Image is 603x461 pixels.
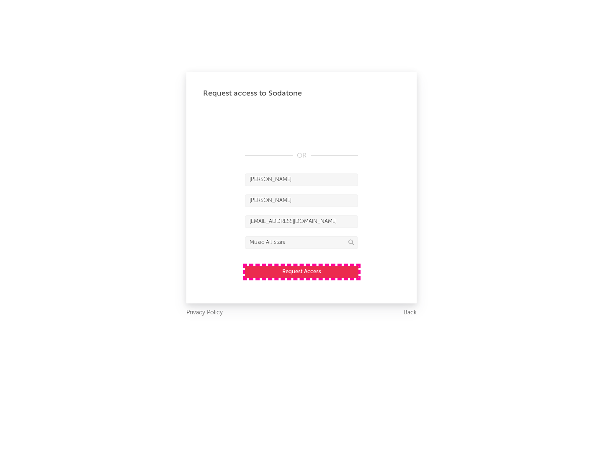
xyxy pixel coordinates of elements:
input: First Name [245,174,358,186]
a: Privacy Policy [186,308,223,318]
input: Division [245,236,358,249]
input: Last Name [245,194,358,207]
div: OR [245,151,358,161]
a: Back [404,308,417,318]
div: Request access to Sodatone [203,88,400,98]
button: Request Access [245,266,358,278]
input: Email [245,215,358,228]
